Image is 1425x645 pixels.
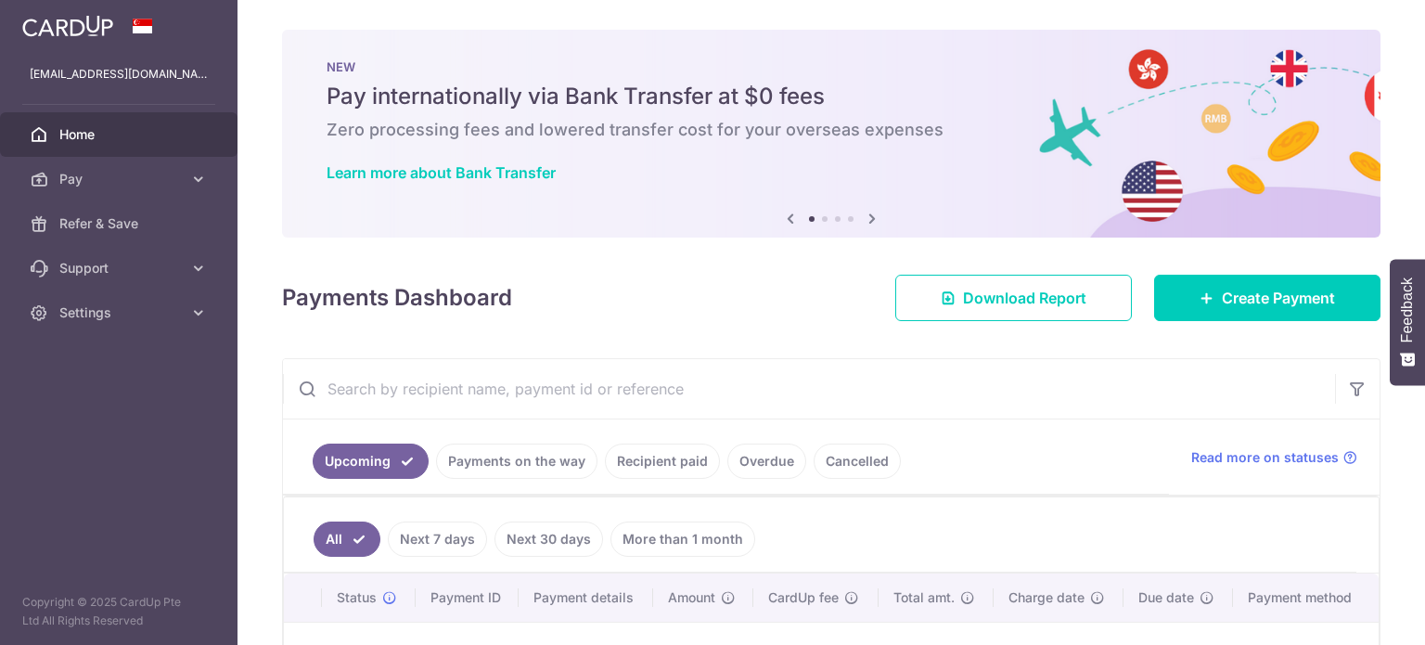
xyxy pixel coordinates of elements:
span: Due date [1138,588,1194,607]
span: Download Report [963,287,1086,309]
span: Charge date [1008,588,1085,607]
img: Bank transfer banner [282,30,1380,238]
span: Home [59,125,182,144]
span: Support [59,259,182,277]
span: Pay [59,170,182,188]
h6: Zero processing fees and lowered transfer cost for your overseas expenses [327,119,1336,141]
img: CardUp [22,15,113,37]
p: [EMAIL_ADDRESS][DOMAIN_NAME] [30,65,208,84]
a: Download Report [895,275,1132,321]
a: Payments on the way [436,444,597,479]
span: Settings [59,303,182,322]
span: Total amt. [893,588,955,607]
a: Overdue [727,444,806,479]
a: Recipient paid [605,444,720,479]
span: Amount [668,588,715,607]
a: Read more on statuses [1191,448,1357,467]
p: NEW [327,59,1336,74]
button: Feedback - Show survey [1390,259,1425,385]
span: Create Payment [1222,287,1335,309]
a: Learn more about Bank Transfer [327,163,556,182]
a: All [314,522,380,557]
h4: Payments Dashboard [282,281,512,315]
th: Payment details [519,574,653,622]
span: Refer & Save [59,214,182,233]
th: Payment ID [416,574,520,622]
span: CardUp fee [768,588,839,607]
a: Next 30 days [494,522,603,557]
span: Feedback [1399,277,1416,342]
a: Upcoming [313,444,429,479]
th: Payment method [1233,574,1379,622]
input: Search by recipient name, payment id or reference [283,359,1335,419]
a: Next 7 days [388,522,487,557]
a: More than 1 month [610,522,755,557]
a: Cancelled [814,444,901,479]
span: Status [337,588,377,607]
h5: Pay internationally via Bank Transfer at $0 fees [327,82,1336,111]
span: Read more on statuses [1191,448,1339,467]
a: Create Payment [1154,275,1380,321]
